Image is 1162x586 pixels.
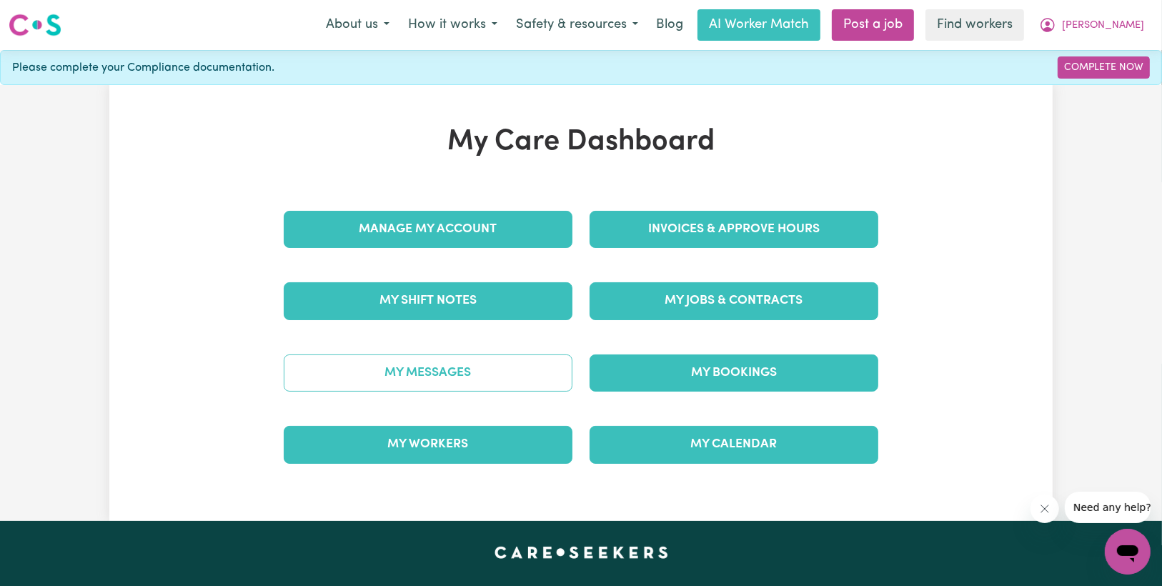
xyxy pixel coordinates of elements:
[284,211,572,248] a: Manage My Account
[507,10,647,40] button: Safety & resources
[9,12,61,38] img: Careseekers logo
[284,282,572,319] a: My Shift Notes
[284,354,572,392] a: My Messages
[925,9,1024,41] a: Find workers
[1062,18,1144,34] span: [PERSON_NAME]
[1058,56,1150,79] a: Complete Now
[590,426,878,463] a: My Calendar
[495,547,668,558] a: Careseekers home page
[1031,495,1059,523] iframe: Close message
[1030,10,1153,40] button: My Account
[1105,529,1151,575] iframe: Button to launch messaging window
[9,10,86,21] span: Need any help?
[9,9,61,41] a: Careseekers logo
[275,125,887,159] h1: My Care Dashboard
[12,59,274,76] span: Please complete your Compliance documentation.
[284,426,572,463] a: My Workers
[697,9,820,41] a: AI Worker Match
[1065,492,1151,523] iframe: Message from company
[590,354,878,392] a: My Bookings
[399,10,507,40] button: How it works
[590,211,878,248] a: Invoices & Approve Hours
[832,9,914,41] a: Post a job
[317,10,399,40] button: About us
[647,9,692,41] a: Blog
[590,282,878,319] a: My Jobs & Contracts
